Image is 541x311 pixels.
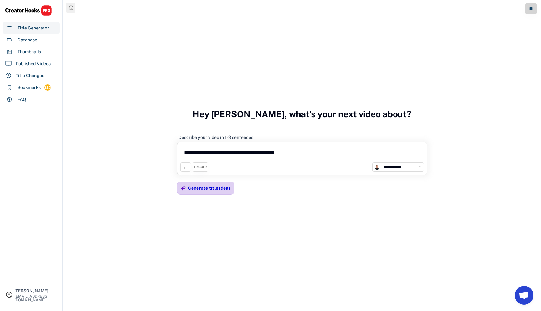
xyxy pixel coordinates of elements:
a: Open chat [515,286,533,305]
div: [PERSON_NAME] [14,289,57,293]
div: FAQ [18,96,26,103]
div: Generate title ideas [188,185,231,191]
div: Published Videos [16,61,51,67]
div: 125 [44,85,51,90]
div: TRIGGER [194,165,207,169]
div: Title Changes [16,72,44,79]
div: Bookmarks [18,84,41,91]
img: CHPRO%20Logo.svg [5,5,52,16]
div: Database [18,37,37,43]
div: [EMAIL_ADDRESS][DOMAIN_NAME] [14,294,57,302]
h3: Hey [PERSON_NAME], what's your next video about? [193,102,411,126]
div: Title Generator [18,25,49,31]
div: Describe your video in 1-3 sentences [178,134,253,140]
div: Thumbnails [18,49,41,55]
img: channels4_profile.jpg [374,164,380,170]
